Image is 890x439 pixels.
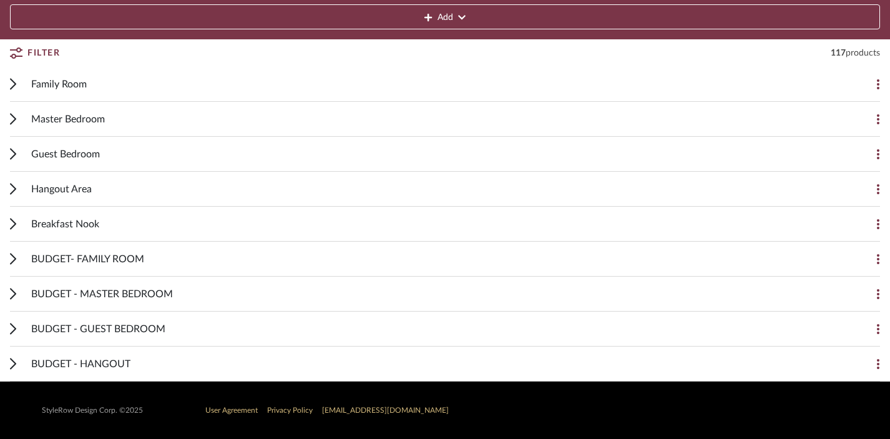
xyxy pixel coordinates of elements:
[846,49,880,57] span: products
[31,112,105,127] span: Master Bedroom
[42,406,143,415] div: StyleRow Design Corp. ©2025
[267,407,313,414] a: Privacy Policy
[31,322,165,337] span: BUDGET - GUEST BEDROOM
[31,182,92,197] span: Hangout Area
[10,4,880,29] button: Add
[27,42,60,64] span: Filter
[31,147,100,162] span: Guest Bedroom
[831,47,880,59] div: 117
[10,42,60,64] button: Filter
[31,77,87,92] span: Family Room
[31,357,130,372] span: BUDGET - HANGOUT
[31,252,144,267] span: BUDGET- FAMILY ROOM
[322,407,449,414] a: [EMAIL_ADDRESS][DOMAIN_NAME]
[438,5,453,30] span: Add
[205,407,258,414] a: User Agreement
[31,217,99,232] span: Breakfast Nook
[31,287,173,302] span: BUDGET - MASTER BEDROOM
